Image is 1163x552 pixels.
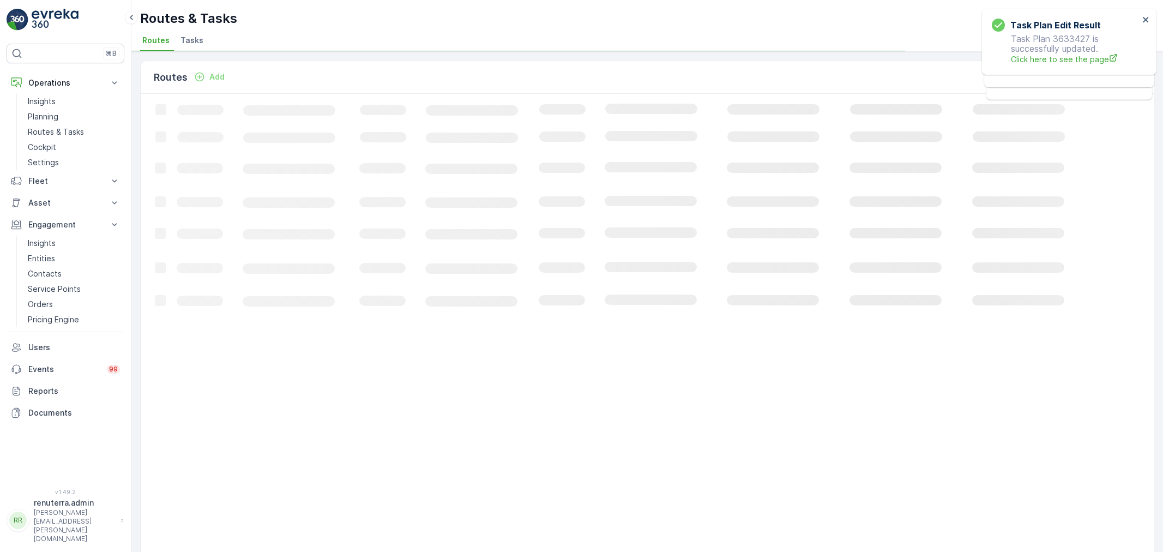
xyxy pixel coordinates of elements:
[28,342,120,353] p: Users
[154,70,188,85] p: Routes
[23,236,124,251] a: Insights
[7,9,28,31] img: logo
[106,49,117,58] p: ⌘B
[28,176,103,187] p: Fleet
[1011,53,1139,65] a: Click here to see the page
[109,365,118,374] p: 99
[28,157,59,168] p: Settings
[28,127,84,137] p: Routes & Tasks
[7,402,124,424] a: Documents
[34,497,116,508] p: renuterra.admin
[180,35,203,46] span: Tasks
[7,72,124,94] button: Operations
[28,238,56,249] p: Insights
[28,314,79,325] p: Pricing Engine
[7,337,124,358] a: Users
[7,380,124,402] a: Reports
[28,284,81,295] p: Service Points
[23,266,124,281] a: Contacts
[7,214,124,236] button: Engagement
[7,192,124,214] button: Asset
[23,140,124,155] a: Cockpit
[190,70,229,83] button: Add
[28,142,56,153] p: Cockpit
[28,364,100,375] p: Events
[34,508,116,543] p: [PERSON_NAME][EMAIL_ADDRESS][PERSON_NAME][DOMAIN_NAME]
[142,35,170,46] span: Routes
[28,268,62,279] p: Contacts
[23,297,124,312] a: Orders
[23,251,124,266] a: Entities
[23,312,124,327] a: Pricing Engine
[992,34,1139,65] p: Task Plan 3633427 is successfully updated.
[7,497,124,543] button: RRrenuterra.admin[PERSON_NAME][EMAIL_ADDRESS][PERSON_NAME][DOMAIN_NAME]
[7,170,124,192] button: Fleet
[28,386,120,397] p: Reports
[23,281,124,297] a: Service Points
[28,407,120,418] p: Documents
[28,219,103,230] p: Engagement
[9,512,27,529] div: RR
[28,253,55,264] p: Entities
[1142,15,1150,26] button: close
[32,9,79,31] img: logo_light-DOdMpM7g.png
[28,96,56,107] p: Insights
[23,124,124,140] a: Routes & Tasks
[209,71,225,82] p: Add
[28,111,58,122] p: Planning
[1010,19,1101,32] h3: Task Plan Edit Result
[7,358,124,380] a: Events99
[28,299,53,310] p: Orders
[23,109,124,124] a: Planning
[7,489,124,495] span: v 1.49.2
[28,197,103,208] p: Asset
[23,94,124,109] a: Insights
[28,77,103,88] p: Operations
[140,10,237,27] p: Routes & Tasks
[23,155,124,170] a: Settings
